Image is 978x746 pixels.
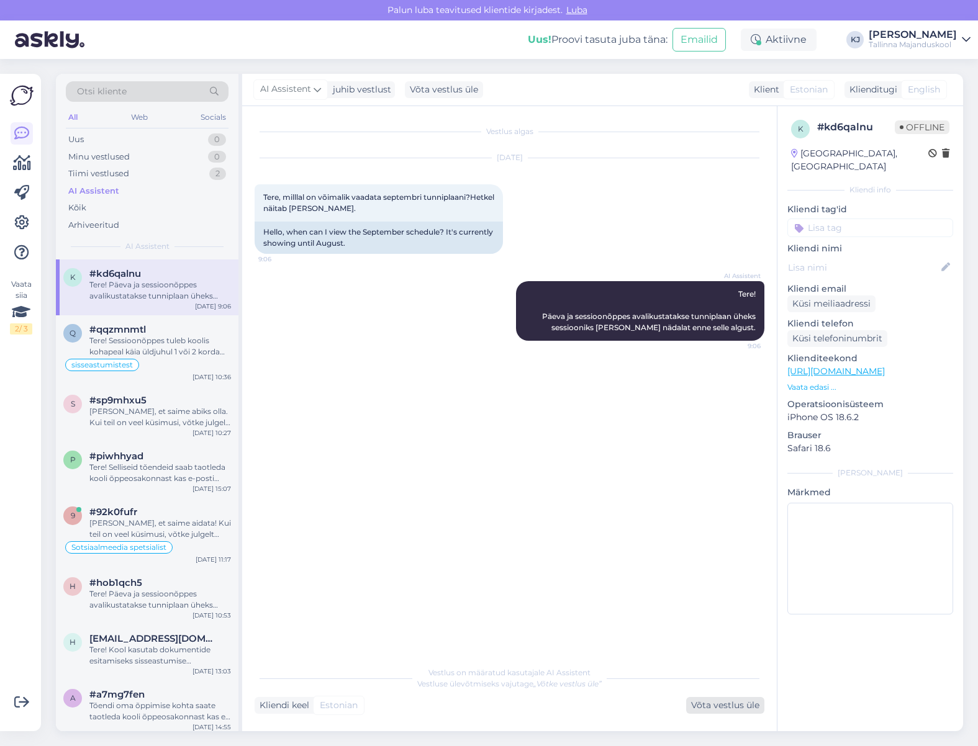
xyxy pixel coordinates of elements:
[70,582,76,591] span: h
[89,577,142,588] span: #hob1qch5
[89,689,145,700] span: #a7mg7fen
[787,366,885,377] a: [URL][DOMAIN_NAME]
[192,372,231,382] div: [DATE] 10:36
[89,518,231,540] div: [PERSON_NAME], et saime aidata! Kui teil on veel küsimusi, võtke julgelt ühendust.
[255,152,764,163] div: [DATE]
[71,544,166,551] span: Sotsiaalmeedia spetsialist
[787,203,953,216] p: Kliendi tag'id
[192,667,231,676] div: [DATE] 13:03
[129,109,150,125] div: Web
[787,442,953,455] p: Safari 18.6
[71,511,75,520] span: 9
[263,192,496,213] span: Tere, milllal on võimalik vaadata septembri tunniplaani?Hetkel näitab [PERSON_NAME].
[787,429,953,442] p: Brauser
[528,34,551,45] b: Uus!
[68,202,86,214] div: Kõik
[68,168,129,180] div: Tiimi vestlused
[787,398,953,411] p: Operatsioonisüsteem
[66,109,80,125] div: All
[70,272,76,282] span: k
[405,81,483,98] div: Võta vestlus üle
[787,242,953,255] p: Kliendi nimi
[672,28,726,52] button: Emailid
[255,222,503,254] div: Hello, when can I view the September schedule? It's currently showing until August.
[89,633,219,644] span: henri.aljand3@gmail.com
[89,324,146,335] span: #qqzmnmtl
[70,637,76,647] span: h
[68,151,130,163] div: Minu vestlused
[10,323,32,335] div: 2 / 3
[208,151,226,163] div: 0
[255,699,309,712] div: Kliendi keel
[787,411,953,424] p: iPhone OS 18.6.2
[787,382,953,393] p: Vaata edasi ...
[89,279,231,302] div: Tere! Päeva ja sessioonõppes avalikustatakse tunniplaan üheks sessiooniks [PERSON_NAME] nädalat e...
[89,395,147,406] span: #sp9mhxu5
[209,168,226,180] div: 2
[788,261,939,274] input: Lisa nimi
[787,467,953,479] div: [PERSON_NAME]
[89,462,231,484] div: Tere! Selliseid tõendeid saab taotleda kooli õppeosakonnast kas e-posti [PERSON_NAME] (täiendusko...
[428,668,591,677] span: Vestlus on määratud kasutajale AI Assistent
[787,330,887,347] div: Küsi telefoninumbrit
[790,83,828,96] span: Estonian
[192,722,231,732] div: [DATE] 14:55
[787,317,953,330] p: Kliendi telefon
[787,352,953,365] p: Klienditeekond
[10,279,32,335] div: Vaata siia
[71,399,75,408] span: s
[714,341,761,351] span: 9:06
[328,83,391,96] div: juhib vestlust
[89,644,231,667] div: Tere! Kool kasutab dokumentide esitamiseks sisseastumise infosüsteemi SAIS. Avalduse saate esitad...
[791,147,928,173] div: [GEOGRAPHIC_DATA], [GEOGRAPHIC_DATA]
[714,271,761,281] span: AI Assistent
[787,295,876,312] div: Küsi meiliaadressi
[70,455,76,464] span: p
[563,4,591,16] span: Luba
[89,700,231,722] div: Tõendi oma õppimise kohta saate taotleda kooli õppeosakonnast kas e-posti [PERSON_NAME] (täiendus...
[196,555,231,564] div: [DATE] 11:17
[749,83,779,96] div: Klient
[68,185,119,197] div: AI Assistent
[869,40,957,50] div: Tallinna Majanduskool
[192,484,231,493] div: [DATE] 15:07
[68,133,84,146] div: Uus
[68,219,119,231] div: Arhiveeritud
[89,406,231,428] div: [PERSON_NAME], et saime abiks olla. Kui teil on veel küsimusi, võtke julgelt ühendust!
[10,84,34,107] img: Askly Logo
[192,428,231,438] div: [DATE] 10:27
[77,85,127,98] span: Otsi kliente
[844,83,897,96] div: Klienditugi
[255,126,764,137] div: Vestlus algas
[869,30,957,40] div: [PERSON_NAME]
[89,335,231,357] div: Tere! Sessioonõppes tuleb koolis kohapeal käia üldjuhul 1 või 2 korda kuus kokku kuni kaheksal õp...
[320,699,358,712] span: Estonian
[89,451,143,462] span: #piwhhyad
[192,611,231,620] div: [DATE] 10:53
[528,32,668,47] div: Proovi tasuta juba täna:
[787,218,953,237] input: Lisa tag
[686,697,764,714] div: Võta vestlus üle
[89,268,141,279] span: #kd6qalnu
[908,83,940,96] span: English
[741,29,817,51] div: Aktiivne
[533,679,602,688] i: „Võtke vestlus üle”
[89,506,137,518] span: #92k0fufr
[125,241,170,252] span: AI Assistent
[787,486,953,499] p: Märkmed
[787,282,953,295] p: Kliendi email
[787,184,953,195] div: Kliendi info
[798,124,804,133] span: k
[195,302,231,311] div: [DATE] 9:06
[846,31,864,48] div: KJ
[895,120,949,134] span: Offline
[260,83,311,96] span: AI Assistent
[198,109,229,125] div: Socials
[70,328,76,338] span: q
[71,361,133,369] span: sisseastumistest
[869,30,971,50] a: [PERSON_NAME]Tallinna Majanduskool
[89,588,231,611] div: Tere! Päeva ja sessioonõppes avalikustatakse tunniplaan üheks sessiooniks [PERSON_NAME] nädalat e...
[208,133,226,146] div: 0
[70,693,76,703] span: a
[417,679,602,688] span: Vestluse ülevõtmiseks vajutage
